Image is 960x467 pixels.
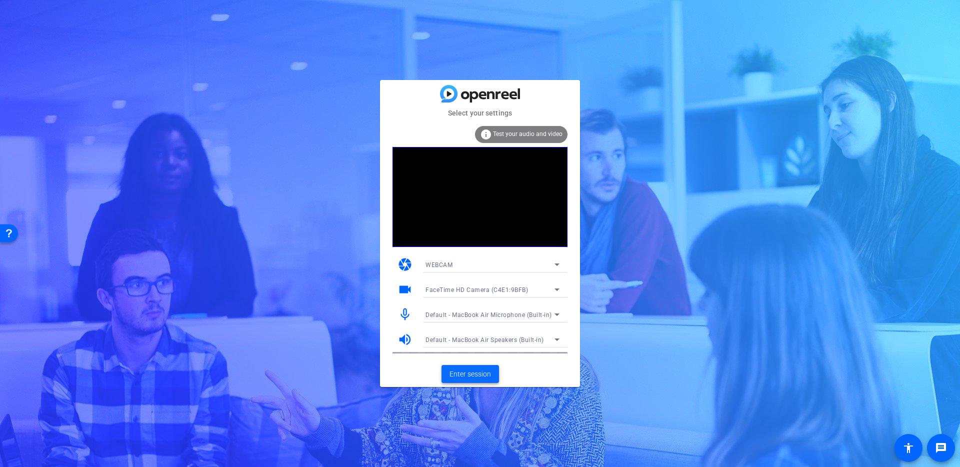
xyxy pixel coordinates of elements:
[425,261,452,268] span: WEBCAM
[935,442,947,454] mat-icon: message
[397,257,412,272] mat-icon: camera
[397,332,412,347] mat-icon: volume_up
[397,282,412,297] mat-icon: videocam
[380,107,580,118] mat-card-subtitle: Select your settings
[397,307,412,322] mat-icon: mic_none
[425,336,544,343] span: Default - MacBook Air Speakers (Built-in)
[902,442,914,454] mat-icon: accessibility
[425,311,552,318] span: Default - MacBook Air Microphone (Built-in)
[480,128,492,140] mat-icon: info
[440,85,520,102] img: blue-gradient.svg
[449,369,491,379] span: Enter session
[425,286,528,293] span: FaceTime HD Camera (C4E1:9BFB)
[441,365,499,383] button: Enter session
[493,130,562,137] span: Test your audio and video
